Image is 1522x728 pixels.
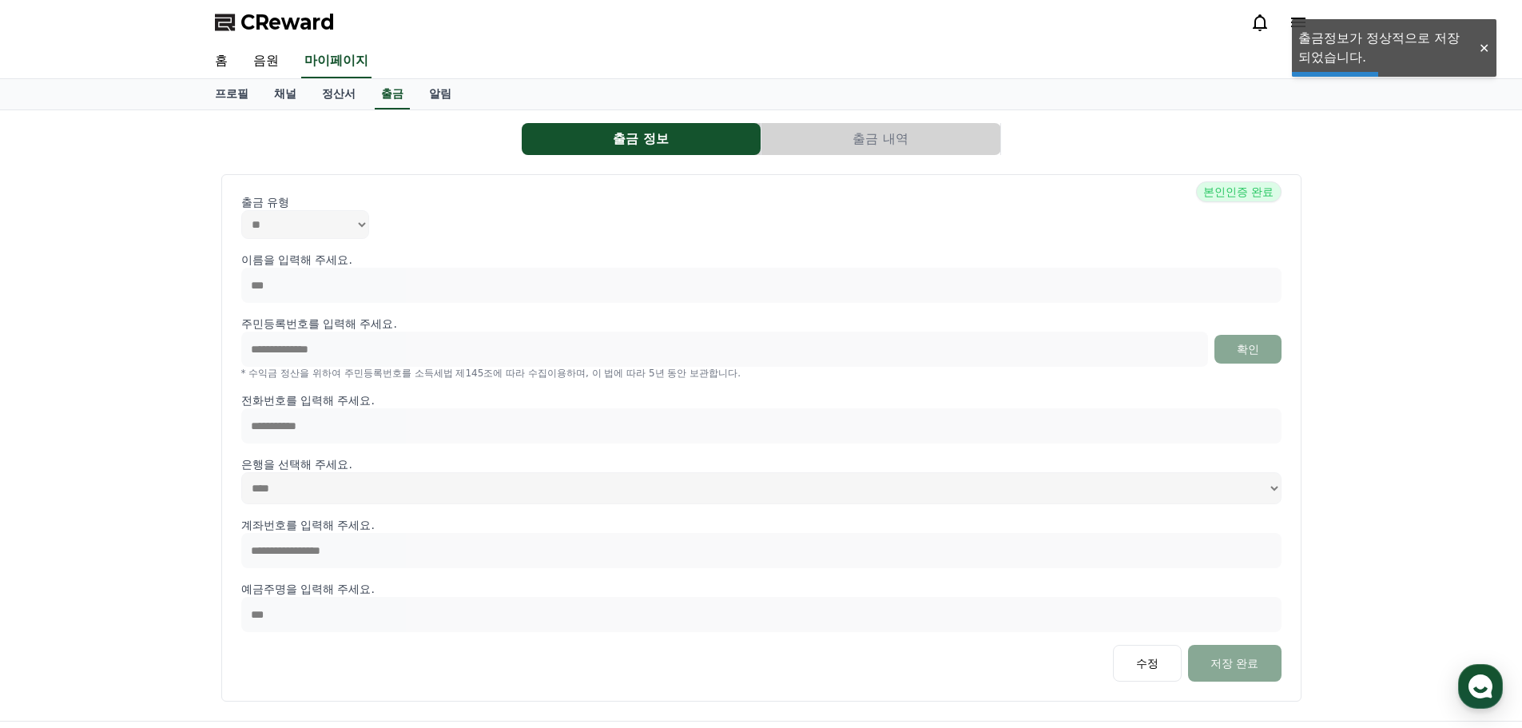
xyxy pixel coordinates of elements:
p: 주민등록번호를 입력해 주세요. [241,316,397,332]
a: 홈 [5,507,105,547]
p: 은행을 선택해 주세요. [241,456,1282,472]
button: 저장 완료 [1188,645,1281,682]
p: 전화번호를 입력해 주세요. [241,392,1282,408]
p: * 수익금 정산을 위하여 주민등록번호를 소득세법 제145조에 따라 수집이용하며, 이 법에 따라 5년 동안 보관합니다. [241,367,1282,380]
a: 프로필 [202,79,261,109]
a: 정산서 [309,79,368,109]
button: 출금 정보 [522,123,761,155]
p: 이름을 입력해 주세요. [241,252,1282,268]
a: 설정 [206,507,307,547]
a: 음원 [240,45,292,78]
p: 예금주명을 입력해 주세요. [241,581,1282,597]
p: 계좌번호를 입력해 주세요. [241,517,1282,533]
a: 알림 [416,79,464,109]
span: 대화 [146,531,165,544]
a: 출금 내역 [761,123,1001,155]
a: 마이페이지 [301,45,372,78]
button: 수정 [1113,645,1182,682]
a: 홈 [202,45,240,78]
span: 홈 [50,531,60,543]
button: 확인 [1214,335,1282,364]
span: CReward [240,10,335,35]
a: 출금 [375,79,410,109]
button: 출금 내역 [761,123,1000,155]
a: 채널 [261,79,309,109]
a: CReward [215,10,335,35]
p: 출금 유형 [241,194,1282,210]
span: 본인인증 완료 [1196,181,1281,202]
a: 대화 [105,507,206,547]
span: 설정 [247,531,266,543]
